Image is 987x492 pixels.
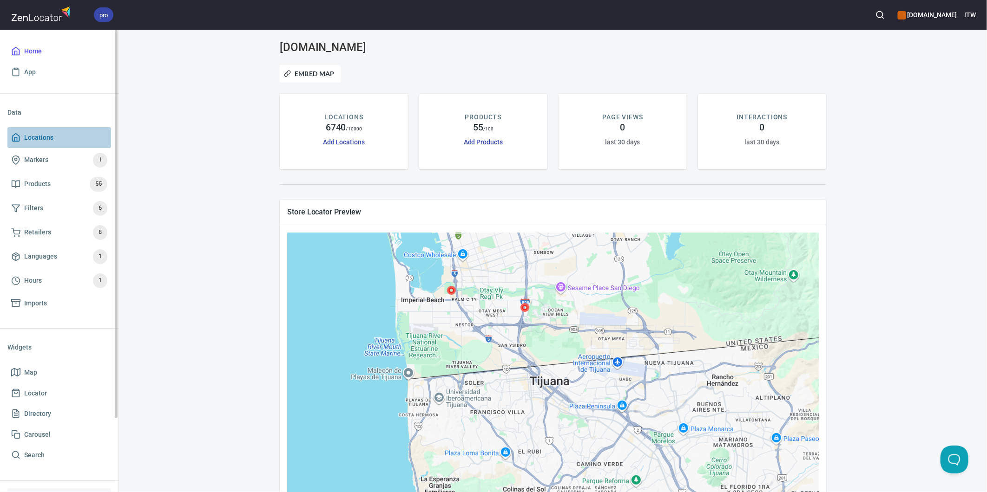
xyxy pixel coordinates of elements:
span: 1 [93,251,107,262]
a: Filters6 [7,196,111,220]
span: Languages [24,251,57,262]
p: / 10000 [346,125,362,132]
a: Add Products [464,138,503,146]
a: Hours1 [7,269,111,293]
span: pro [94,10,113,20]
button: Embed Map [280,65,341,83]
a: Markers1 [7,148,111,172]
div: pro [94,7,113,22]
span: 1 [93,155,107,165]
span: 8 [93,227,107,238]
span: Embed Map [286,68,335,79]
p: INTERACTIONS [737,112,788,122]
h4: 6740 [326,122,346,133]
p: PRODUCTS [465,112,502,122]
h4: 0 [760,122,765,133]
a: Map [7,362,111,383]
span: Locator [24,388,47,399]
div: Manage your apps [898,5,957,25]
button: Search [870,5,890,25]
a: Search [7,445,111,466]
a: Home [7,41,111,62]
img: zenlocator [11,4,73,24]
span: Markers [24,154,48,166]
a: App [7,62,111,83]
button: color-CE600E [898,11,906,19]
h6: last 30 days [605,137,640,147]
span: Filters [24,202,43,214]
a: Imports [7,293,111,314]
span: Map [24,367,37,378]
span: Search [24,449,45,461]
span: Hours [24,275,42,286]
p: / 100 [483,125,493,132]
a: Carousel [7,424,111,445]
a: Locations [7,127,111,148]
a: Add Locations [323,138,365,146]
span: Locations [24,132,53,143]
h4: 55 [473,122,483,133]
span: Store Locator Preview [287,207,819,217]
a: Locator [7,383,111,404]
span: Products [24,178,51,190]
li: Widgets [7,336,111,358]
span: 1 [93,275,107,286]
h6: [DOMAIN_NAME] [898,10,957,20]
p: LOCATIONS [324,112,363,122]
span: Retailers [24,227,51,238]
p: PAGE VIEWS [602,112,643,122]
span: 6 [93,203,107,214]
span: Home [24,45,42,57]
h6: ITW [964,10,976,20]
span: Carousel [24,429,51,440]
h6: last 30 days [744,137,779,147]
iframe: Help Scout Beacon - Open [941,446,968,473]
span: Directory [24,408,51,420]
li: Data [7,101,111,123]
a: Directory [7,403,111,424]
h3: [DOMAIN_NAME] [280,41,454,54]
button: ITW [964,5,976,25]
span: Imports [24,298,47,309]
a: Languages1 [7,245,111,269]
a: Products55 [7,172,111,196]
h4: 0 [620,122,625,133]
a: Retailers8 [7,220,111,245]
span: 55 [90,179,107,189]
span: App [24,66,36,78]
